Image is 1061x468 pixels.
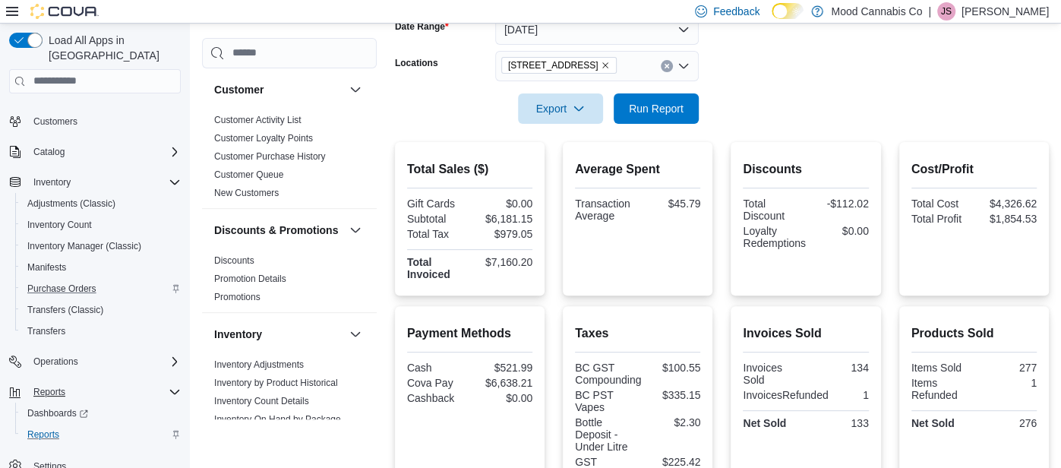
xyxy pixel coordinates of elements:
[21,216,181,234] span: Inventory Count
[575,456,635,468] div: GST
[214,291,261,303] span: Promotions
[27,219,92,231] span: Inventory Count
[743,362,803,386] div: Invoices Sold
[772,3,804,19] input: Dark Mode
[661,60,673,72] button: Clear input
[941,2,952,21] span: JS
[27,240,141,252] span: Inventory Manager (Classic)
[743,160,868,179] h2: Discounts
[407,377,467,389] div: Cova Pay
[21,404,94,422] a: Dashboards
[30,4,99,19] img: Cova
[21,280,103,298] a: Purchase Orders
[33,386,65,398] span: Reports
[15,403,187,424] a: Dashboards
[27,383,181,401] span: Reports
[743,324,868,343] h2: Invoices Sold
[472,256,532,268] div: $7,160.20
[21,237,181,255] span: Inventory Manager (Classic)
[508,58,598,73] span: [STREET_ADDRESS]
[214,188,279,198] a: New Customers
[21,404,181,422] span: Dashboards
[27,198,115,210] span: Adjustments (Classic)
[395,21,449,33] label: Date Range
[214,223,338,238] h3: Discounts & Promotions
[407,324,532,343] h2: Payment Methods
[395,57,438,69] label: Locations
[27,325,65,337] span: Transfers
[713,4,759,19] span: Feedback
[641,416,701,428] div: $2.30
[911,160,1037,179] h2: Cost/Profit
[831,2,922,21] p: Mood Cannabis Co
[214,377,338,389] span: Inventory by Product Historical
[214,413,341,425] span: Inventory On Hand by Package
[977,377,1037,389] div: 1
[214,133,313,144] a: Customer Loyalty Points
[214,223,343,238] button: Discounts & Promotions
[43,33,181,63] span: Load All Apps in [GEOGRAPHIC_DATA]
[911,377,971,401] div: Items Refunded
[21,216,98,234] a: Inventory Count
[214,114,302,126] span: Customer Activity List
[911,362,971,374] div: Items Sold
[27,353,181,371] span: Operations
[812,225,869,237] div: $0.00
[575,362,641,386] div: BC GST Compounding
[407,160,532,179] h2: Total Sales ($)
[202,251,377,312] div: Discounts & Promotions
[977,213,1037,225] div: $1,854.53
[21,425,65,444] a: Reports
[21,194,122,213] a: Adjustments (Classic)
[575,389,635,413] div: BC PST Vapes
[27,173,77,191] button: Inventory
[15,193,187,214] button: Adjustments (Classic)
[407,362,467,374] div: Cash
[495,14,699,45] button: [DATE]
[214,395,309,407] span: Inventory Count Details
[214,115,302,125] a: Customer Activity List
[407,213,467,225] div: Subtotal
[27,407,88,419] span: Dashboards
[214,273,286,285] span: Promotion Details
[835,389,869,401] div: 1
[27,112,181,131] span: Customers
[27,428,59,441] span: Reports
[3,351,187,372] button: Operations
[27,112,84,131] a: Customers
[472,198,532,210] div: $0.00
[15,214,187,236] button: Inventory Count
[641,389,701,401] div: $335.15
[575,324,700,343] h2: Taxes
[15,278,187,299] button: Purchase Orders
[472,213,532,225] div: $6,181.15
[214,255,254,267] span: Discounts
[214,359,304,371] span: Inventory Adjustments
[15,424,187,445] button: Reports
[21,322,181,340] span: Transfers
[15,321,187,342] button: Transfers
[3,381,187,403] button: Reports
[501,57,617,74] span: 3923 Victoria Ave
[3,110,187,132] button: Customers
[911,324,1037,343] h2: Products Sold
[27,261,66,274] span: Manifests
[214,274,286,284] a: Promotion Details
[575,198,635,222] div: Transaction Average
[27,383,71,401] button: Reports
[21,322,71,340] a: Transfers
[809,362,869,374] div: 134
[346,221,365,239] button: Discounts & Promotions
[214,292,261,302] a: Promotions
[21,237,147,255] a: Inventory Manager (Classic)
[214,169,283,180] a: Customer Queue
[214,327,262,342] h3: Inventory
[33,176,71,188] span: Inventory
[214,150,326,163] span: Customer Purchase History
[15,236,187,257] button: Inventory Manager (Classic)
[977,198,1037,210] div: $4,326.62
[641,456,701,468] div: $225.42
[472,392,532,404] div: $0.00
[629,101,684,116] span: Run Report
